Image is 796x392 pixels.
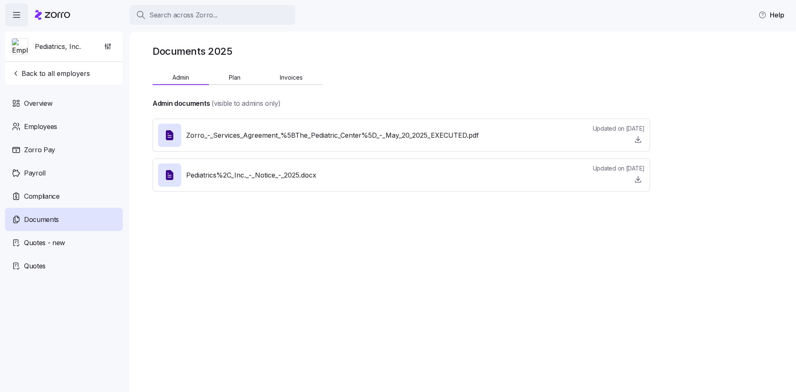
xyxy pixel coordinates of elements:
a: Documents [5,208,123,231]
span: Pediatrics%2C_Inc._-_Notice_-_2025.docx [186,170,316,180]
span: Updated on [DATE] [593,124,645,133]
span: Documents [24,214,59,225]
span: Quotes [24,261,46,271]
span: Pediatrics, Inc. [35,41,81,52]
span: Zorro_-_Services_Agreement_%5BThe_Pediatric_Center%5D_-_May_20_2025_EXECUTED.pdf [186,130,479,141]
a: Employees [5,115,123,138]
img: Employer logo [12,39,28,55]
button: Help [752,7,791,23]
button: Back to all employers [8,65,93,82]
span: Updated on [DATE] [593,164,645,173]
a: Payroll [5,161,123,185]
button: Search across Zorro... [129,5,295,25]
span: Back to all employers [12,68,90,78]
span: Employees [24,122,57,132]
a: Overview [5,92,123,115]
h1: Documents 2025 [153,45,232,58]
span: Payroll [24,168,46,178]
a: Compliance [5,185,123,208]
span: (visible to admins only) [211,98,280,109]
h4: Admin documents [153,99,210,108]
span: Quotes - new [24,238,65,248]
a: Zorro Pay [5,138,123,161]
span: Invoices [280,75,303,80]
span: Compliance [24,191,60,202]
span: Help [758,10,784,20]
span: Admin [172,75,189,80]
span: Overview [24,98,52,109]
span: Zorro Pay [24,145,55,155]
span: Plan [229,75,240,80]
a: Quotes - new [5,231,123,254]
span: Search across Zorro... [149,10,218,20]
a: Quotes [5,254,123,278]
